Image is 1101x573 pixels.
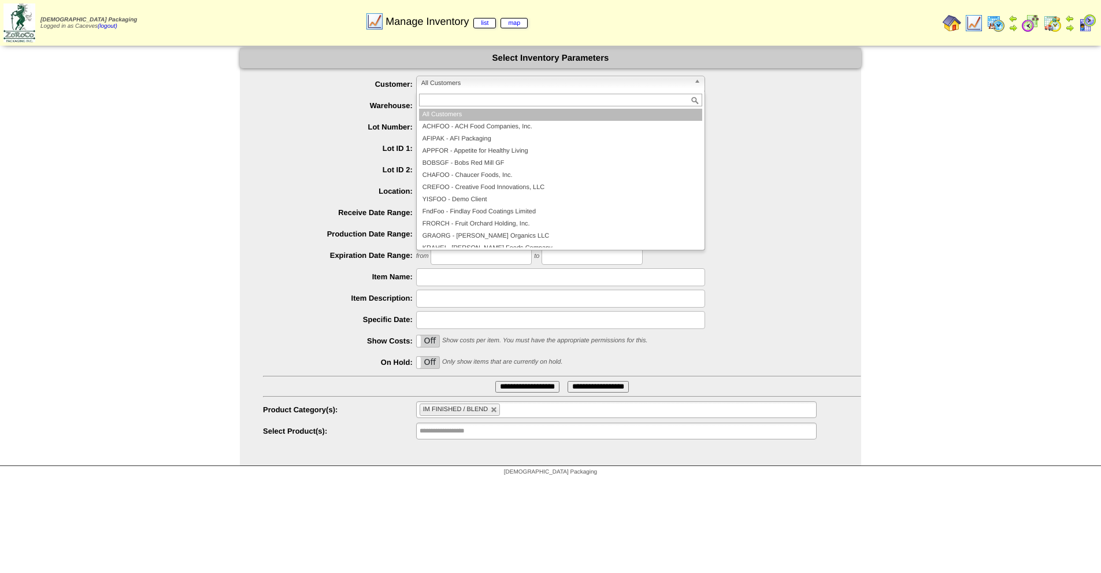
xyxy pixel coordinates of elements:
[504,469,597,475] span: [DEMOGRAPHIC_DATA] Packaging
[442,337,648,344] span: Show costs per item. You must have the appropriate permissions for this.
[40,17,137,23] span: [DEMOGRAPHIC_DATA] Packaging
[263,315,416,324] label: Specific Date:
[419,169,702,182] li: CHAFOO - Chaucer Foods, Inc.
[419,145,702,157] li: APPFOR - Appetite for Healthy Living
[263,294,416,302] label: Item Description:
[263,358,416,367] label: On Hold:
[416,356,440,369] div: OnOff
[1009,23,1018,32] img: arrowright.gif
[263,165,416,174] label: Lot ID 2:
[419,121,702,133] li: ACHFOO - ACH Food Companies, Inc.
[1065,14,1074,23] img: arrowleft.gif
[943,14,961,32] img: home.gif
[419,218,702,230] li: FRORCH - Fruit Orchard Holding, Inc.
[263,80,416,88] label: Customer:
[263,405,416,414] label: Product Category(s):
[419,182,702,194] li: CREFOO - Creative Food Innovations, LLC
[419,230,702,242] li: GRAORG - [PERSON_NAME] Organics LLC
[263,337,416,345] label: Show Costs:
[263,427,416,435] label: Select Product(s):
[442,358,562,365] span: Only show items that are currently on hold.
[419,109,702,121] li: All Customers
[419,157,702,169] li: BOBSGF - Bobs Red Mill GF
[1021,14,1040,32] img: calendarblend.gif
[417,335,440,347] label: Off
[385,16,528,28] span: Manage Inventory
[965,14,983,32] img: line_graph.gif
[501,18,528,28] a: map
[263,230,416,238] label: Production Date Range:
[1078,14,1096,32] img: calendarcustomer.gif
[421,76,689,90] span: All Customers
[263,187,416,195] label: Location:
[40,17,137,29] span: Logged in as Caceves
[534,253,539,260] span: to
[416,253,429,260] span: from
[1009,14,1018,23] img: arrowleft.gif
[240,48,861,68] div: Select Inventory Parameters
[263,144,416,153] label: Lot ID 1:
[419,133,702,145] li: AFIPAK - AFI Packaging
[98,23,117,29] a: (logout)
[365,12,384,31] img: line_graph.gif
[987,14,1005,32] img: calendarprod.gif
[473,18,496,28] a: list
[1065,23,1074,32] img: arrowright.gif
[419,194,702,206] li: YISFOO - Demo Client
[1043,14,1062,32] img: calendarinout.gif
[263,251,416,260] label: Expiration Date Range:
[417,357,440,368] label: Off
[419,242,702,254] li: KRAHEI - [PERSON_NAME] Foods Company
[263,123,416,131] label: Lot Number:
[3,3,35,42] img: zoroco-logo-small.webp
[423,406,488,413] span: IM FINISHED / BLEND
[263,272,416,281] label: Item Name:
[416,335,440,348] div: OnOff
[263,101,416,110] label: Warehouse:
[419,206,702,218] li: FndFoo - Findlay Food Coatings Limited
[263,208,416,217] label: Receive Date Range:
